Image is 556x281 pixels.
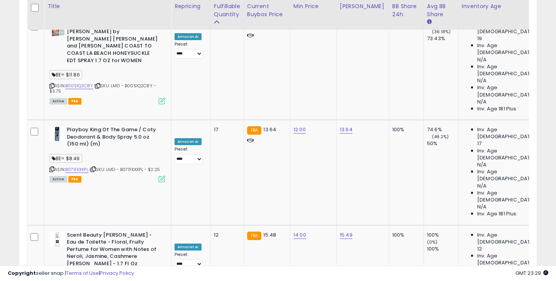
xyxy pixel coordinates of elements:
span: 13.64 [263,126,276,133]
span: All listings currently available for purchase on Amazon [49,98,67,105]
div: Preset: [175,42,205,59]
small: (36.18%) [432,29,451,35]
span: Inv. Age [DEMOGRAPHIC_DATA]: [477,168,548,182]
div: 100% [392,232,418,239]
div: [PERSON_NAME] [340,2,386,10]
small: FBA [247,232,261,240]
div: Fulfillable Quantity [214,2,241,19]
div: 12 [214,232,238,239]
span: Inv. Age [DEMOGRAPHIC_DATA]-180: [477,84,548,98]
span: Inv. Age [DEMOGRAPHIC_DATA]: [477,42,548,56]
div: Inventory Age [462,2,551,10]
div: Avg BB Share [427,2,455,19]
b: Playboy King Of The Game / Coty Deodorant & Body Spray 5.0 oz (150 ml) (m) [67,126,161,150]
div: Amazon AI [175,138,202,145]
span: Inv. Age [DEMOGRAPHIC_DATA]: [477,252,548,266]
a: 14.00 [293,231,306,239]
div: Title [47,2,168,10]
div: 100% [392,126,418,133]
span: 15.48 [263,231,276,239]
b: [PERSON_NAME] & [PERSON_NAME] by [PERSON_NAME] [PERSON_NAME] and [PERSON_NAME] COAST TO COAST LA ... [67,21,161,66]
img: 31+r+ngZVzL._SL40_.jpg [49,232,65,247]
b: Scent Beauty [PERSON_NAME] - Eau de Toilette - Floral, Fruity Perfume for Women with Notes of Ner... [67,232,161,269]
div: 17 [214,126,238,133]
div: Min Price [293,2,333,10]
span: Inv. Age [DEMOGRAPHIC_DATA]: [477,232,548,245]
span: N/A [477,161,486,168]
div: Preset: [175,252,205,269]
span: Inv. Age [DEMOGRAPHIC_DATA]: [477,147,548,161]
a: Privacy Policy [100,269,134,277]
span: N/A [477,183,486,190]
span: | SKU: LMD - B071FKXXPL - $2.25 [90,166,160,173]
div: ASIN: [49,21,165,103]
span: 17 [477,140,481,147]
span: | SKU: LMD - B005IQ2C8Y - $3.75 [49,83,156,94]
span: N/A [477,98,486,105]
small: FBA [247,126,261,135]
div: 73.43% [427,35,458,42]
a: 15.49 [340,231,353,239]
div: BB Share 24h. [392,2,420,19]
span: 2025-10-8 23:29 GMT [515,269,548,277]
span: Inv. Age [DEMOGRAPHIC_DATA]-180: [477,190,548,203]
div: Current Buybox Price [247,2,287,19]
div: Repricing [175,2,207,10]
span: N/A [477,203,486,210]
div: 50% [427,140,458,147]
a: B071FKXXPL [65,166,88,173]
span: Inv. Age 181 Plus: [477,210,518,217]
span: 19 [477,35,482,42]
span: Inv. Age [DEMOGRAPHIC_DATA]: [477,63,548,77]
div: 100% [427,232,458,239]
strong: Copyright [8,269,36,277]
span: N/A [477,77,486,84]
div: 100% [427,245,458,252]
small: Avg BB Share. [427,19,432,25]
a: B005IQ2C8Y [65,83,93,89]
span: BE= $8.49 [49,154,82,163]
div: ASIN: [49,126,165,181]
span: N/A [477,56,486,63]
span: 12 [477,245,482,252]
div: Amazon AI [175,244,202,251]
div: 74.6% [427,126,458,133]
span: FBA [68,176,81,183]
div: Preset: [175,147,205,164]
span: BE= $11.86 [49,70,82,79]
div: Amazon AI [175,33,202,40]
span: FBA [68,98,81,105]
a: Terms of Use [66,269,99,277]
span: Inv. Age [DEMOGRAPHIC_DATA]: [477,126,548,140]
a: 12.00 [293,126,306,134]
span: Inv. Age 181 Plus: [477,105,518,112]
div: seller snap | | [8,270,134,277]
span: All listings currently available for purchase on Amazon [49,176,67,183]
small: (0%) [427,239,438,245]
small: (49.2%) [432,134,449,140]
img: 41CPludw60L._SL40_.jpg [49,126,65,142]
a: 13.64 [340,126,353,134]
